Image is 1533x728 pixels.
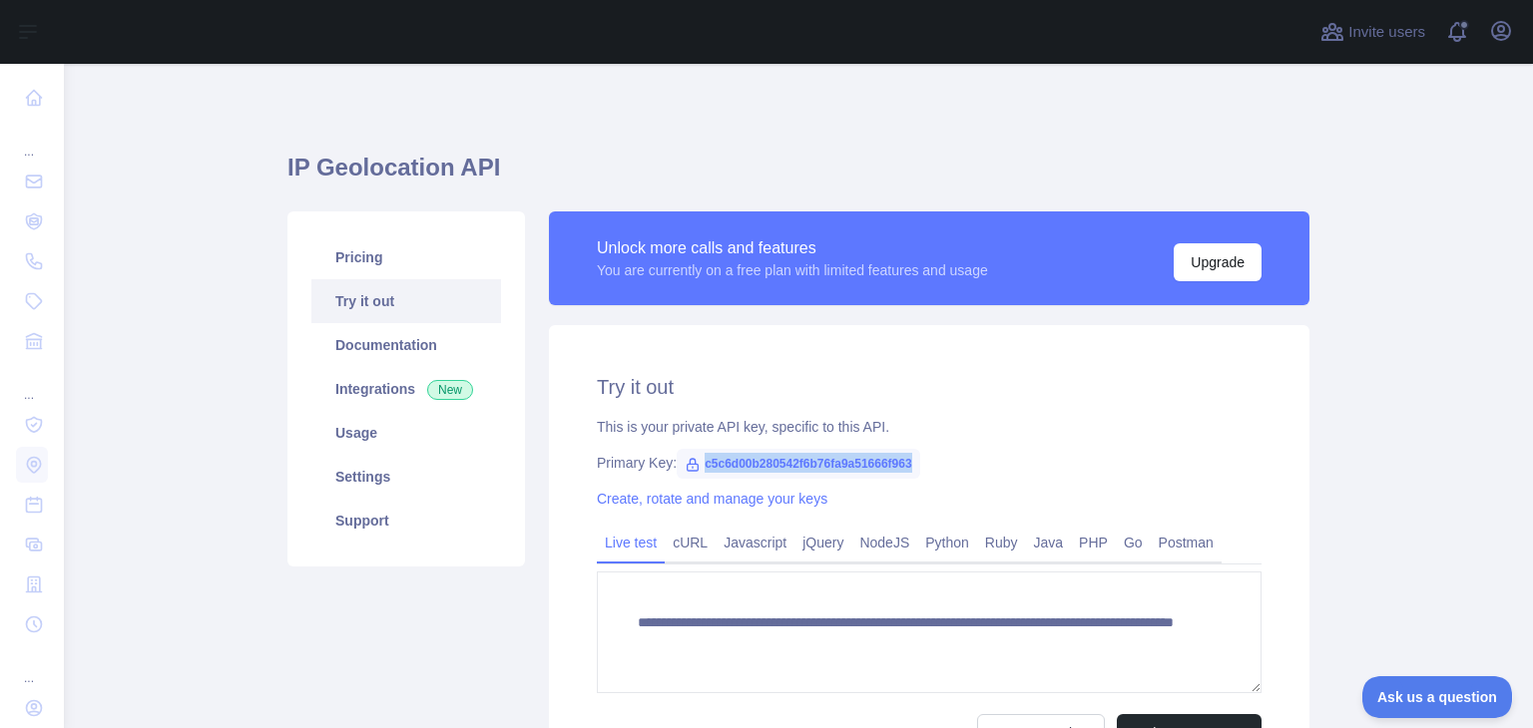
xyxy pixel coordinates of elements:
[597,417,1262,437] div: This is your private API key, specific to this API.
[311,235,501,279] a: Pricing
[311,323,501,367] a: Documentation
[665,527,716,558] a: cURL
[311,367,501,411] a: Integrations New
[16,120,48,160] div: ...
[597,373,1262,401] h2: Try it out
[16,646,48,686] div: ...
[597,491,827,507] a: Create, rotate and manage your keys
[1348,21,1425,44] span: Invite users
[427,380,473,400] span: New
[1362,676,1513,718] iframe: Toggle Customer Support
[1026,527,1072,558] a: Java
[597,527,665,558] a: Live test
[1174,243,1262,281] button: Upgrade
[1316,16,1429,48] button: Invite users
[311,499,501,543] a: Support
[716,527,794,558] a: Javascript
[16,363,48,403] div: ...
[977,527,1026,558] a: Ruby
[597,236,988,260] div: Unlock more calls and features
[1116,527,1151,558] a: Go
[287,152,1309,199] h1: IP Geolocation API
[311,455,501,499] a: Settings
[311,279,501,323] a: Try it out
[917,527,977,558] a: Python
[851,527,917,558] a: NodeJS
[597,453,1262,473] div: Primary Key:
[794,527,851,558] a: jQuery
[597,260,988,280] div: You are currently on a free plan with limited features and usage
[677,449,920,479] span: c5c6d00b280542f6b76fa9a51666f963
[1071,527,1116,558] a: PHP
[1151,527,1222,558] a: Postman
[311,411,501,455] a: Usage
